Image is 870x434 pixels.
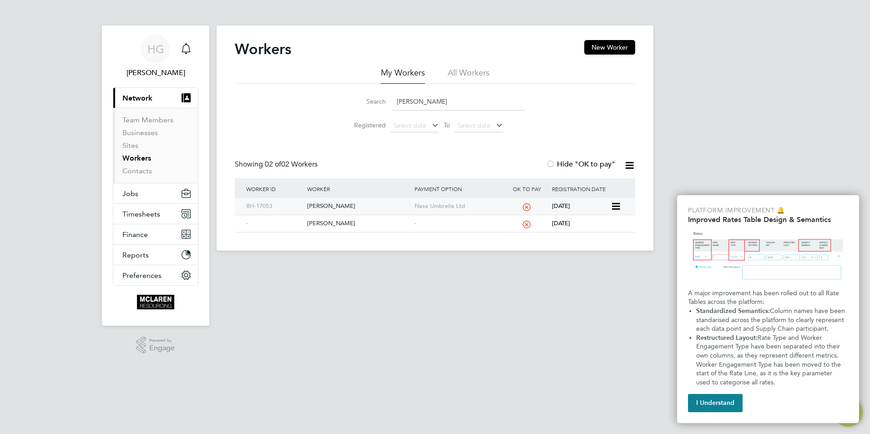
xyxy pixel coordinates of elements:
[265,160,281,169] span: 02 of
[584,40,635,55] button: New Worker
[412,215,504,232] div: -
[458,121,491,130] span: Select date
[688,206,848,215] p: Platform Improvement 🔔
[149,344,175,352] span: Engage
[113,295,198,309] a: Go to home page
[137,295,174,309] img: mclaren-logo-retina.png
[122,128,158,137] a: Businesses
[381,67,425,84] li: My Workers
[122,116,173,124] a: Team Members
[147,43,164,55] span: HG
[113,35,198,78] a: Go to account details
[345,97,386,106] label: Search
[122,141,138,150] a: Sites
[550,178,626,199] div: Registration Date
[696,307,770,315] strong: Standardized Semantics:
[696,334,843,386] span: Rate Type and Worker Engagement Type have been separated into their own columns, as they represen...
[102,25,209,326] nav: Main navigation
[504,178,550,199] div: OK to pay
[441,119,453,131] span: To
[696,334,758,342] strong: Restructured Layout:
[696,307,847,333] span: Column names have been standarised across the platform to clearly represent each data point and S...
[552,202,570,210] span: [DATE]
[265,160,318,169] span: 02 Workers
[122,94,152,102] span: Network
[244,215,305,232] div: -
[688,289,848,307] p: A major improvement has been rolled out to all Rate Tables across the platform:
[149,337,175,344] span: Powered by
[688,227,848,285] img: Updated Rates Table Design & Semantics
[122,210,160,218] span: Timesheets
[122,251,149,259] span: Reports
[305,198,412,215] div: [PERSON_NAME]
[688,394,743,412] button: I Understand
[235,40,291,58] h2: Workers
[677,195,859,423] div: Improved Rate Table Semantics
[546,160,615,169] label: Hide "OK to pay"
[448,67,490,84] li: All Workers
[412,198,504,215] div: Nasa Umbrella Ltd
[412,178,504,199] div: Payment Option
[122,271,162,280] span: Preferences
[122,167,152,175] a: Contacts
[305,178,412,199] div: Worker
[392,93,525,111] input: Name, email or phone number
[688,215,848,224] h2: Improved Rates Table Design & Semantics
[394,121,426,130] span: Select date
[113,67,198,78] span: Harry Gelb
[235,160,319,169] div: Showing
[122,154,151,162] a: Workers
[244,198,305,215] div: BH-17053
[122,189,138,198] span: Jobs
[345,121,386,129] label: Registered
[552,219,570,227] span: [DATE]
[122,230,148,239] span: Finance
[244,178,305,199] div: Worker ID
[305,215,412,232] div: [PERSON_NAME]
